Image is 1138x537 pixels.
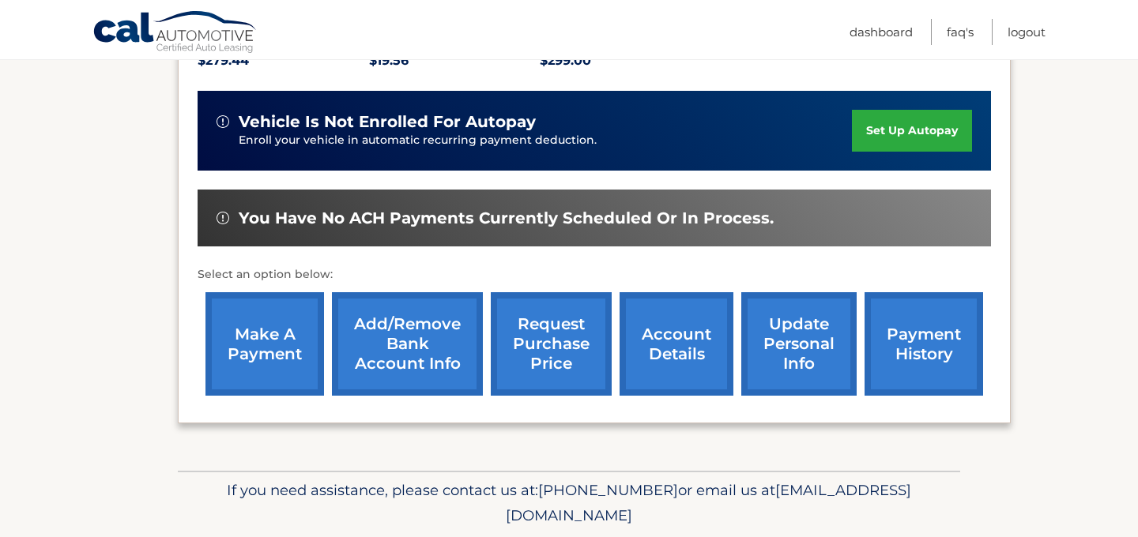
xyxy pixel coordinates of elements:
[741,292,857,396] a: update personal info
[217,115,229,128] img: alert-white.svg
[1008,19,1046,45] a: Logout
[239,132,852,149] p: Enroll your vehicle in automatic recurring payment deduction.
[947,19,974,45] a: FAQ's
[620,292,733,396] a: account details
[188,478,950,528] p: If you need assistance, please contact us at: or email us at
[852,110,972,152] a: set up autopay
[540,50,711,72] p: $299.00
[239,208,774,228] span: You have no ACH payments currently scheduled or in process.
[506,481,911,524] span: [EMAIL_ADDRESS][DOMAIN_NAME]
[205,292,324,396] a: make a payment
[239,112,536,132] span: vehicle is not enrolled for autopay
[850,19,913,45] a: Dashboard
[332,292,483,396] a: Add/Remove bank account info
[198,265,991,284] p: Select an option below:
[491,292,612,396] a: request purchase price
[198,50,369,72] p: $279.44
[538,481,678,499] span: [PHONE_NUMBER]
[92,10,258,56] a: Cal Automotive
[865,292,983,396] a: payment history
[369,50,541,72] p: $19.56
[217,212,229,224] img: alert-white.svg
